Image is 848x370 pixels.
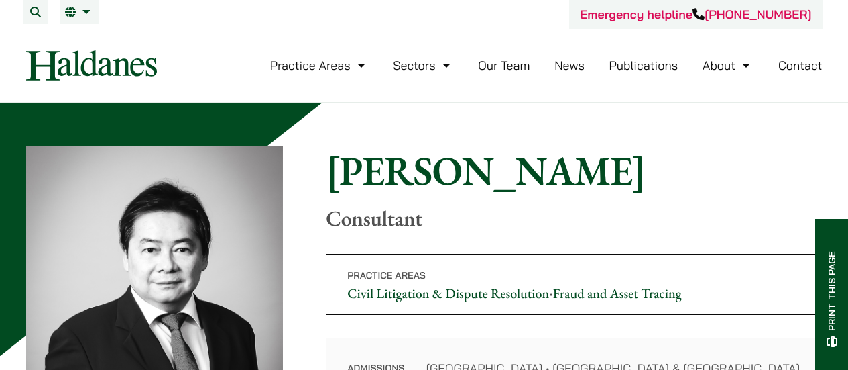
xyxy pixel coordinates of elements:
img: Logo of Haldanes [26,50,157,81]
a: Practice Areas [270,58,369,73]
a: Publications [609,58,678,73]
span: Practice Areas [347,269,426,281]
a: Our Team [478,58,530,73]
p: • [326,254,822,315]
a: Contact [778,58,823,73]
a: Fraud and Asset Tracing [553,285,682,302]
a: News [554,58,585,73]
a: Emergency helpline[PHONE_NUMBER] [580,7,811,22]
a: About [703,58,753,73]
p: Consultant [326,205,822,231]
a: Sectors [393,58,453,73]
h1: [PERSON_NAME] [326,146,822,195]
a: Civil Litigation & Dispute Resolution [347,285,549,302]
a: EN [65,7,94,17]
